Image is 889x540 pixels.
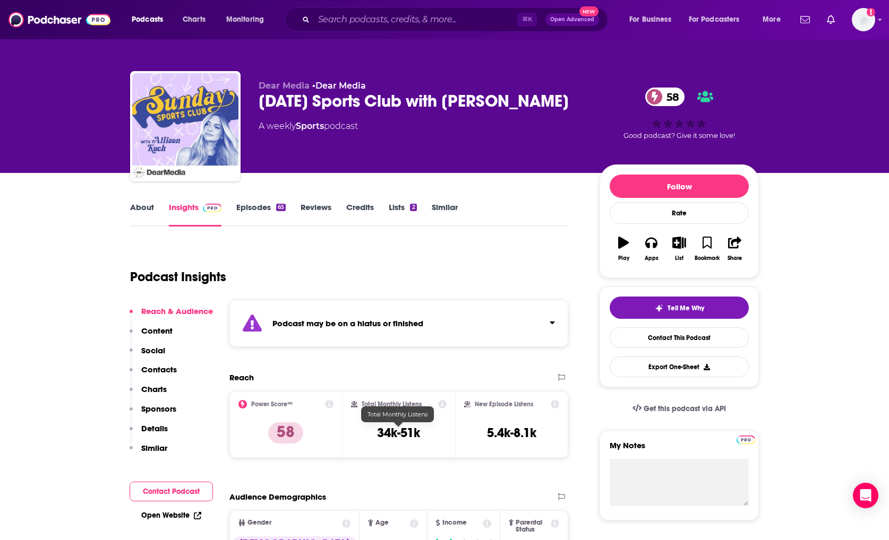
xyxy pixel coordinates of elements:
[796,11,814,29] a: Show notifications dropdown
[550,17,594,22] span: Open Advanced
[487,425,536,441] h3: 5.4k-8.1k
[130,423,168,443] button: Details
[8,10,110,30] img: Podchaser - Follow, Share and Rate Podcasts
[183,12,206,27] span: Charts
[610,440,749,459] label: My Notes
[130,202,154,227] a: About
[362,400,422,408] h2: Total Monthly Listens
[276,204,286,211] div: 65
[130,345,165,365] button: Social
[610,327,749,348] a: Contact This Podcast
[665,230,693,268] button: List
[141,404,176,414] p: Sponsors
[516,519,549,533] span: Parental Status
[728,255,742,262] div: Share
[689,12,740,27] span: For Podcasters
[852,8,875,31] img: User Profile
[695,255,720,262] div: Bookmark
[312,81,366,91] span: •
[141,326,173,336] p: Content
[377,425,420,441] h3: 34k-51k
[644,404,726,413] span: Get this podcast via API
[272,318,423,328] strong: Podcast may be on a hiatus or finished
[130,306,213,326] button: Reach & Audience
[410,204,416,211] div: 2
[755,11,794,28] button: open menu
[852,8,875,31] button: Show profile menu
[867,8,875,16] svg: Add a profile image
[579,6,599,16] span: New
[251,400,293,408] h2: Power Score™
[132,12,163,27] span: Podcasts
[622,11,685,28] button: open menu
[130,384,167,404] button: Charts
[682,11,755,28] button: open menu
[236,202,286,227] a: Episodes65
[624,396,734,422] a: Get this podcast via API
[301,202,331,227] a: Reviews
[229,492,326,502] h2: Audience Demographics
[655,304,663,312] img: tell me why sparkle
[610,202,749,224] div: Rate
[203,204,221,212] img: Podchaser Pro
[618,255,629,262] div: Play
[296,121,324,131] a: Sports
[259,120,358,133] div: A weekly podcast
[668,304,704,312] span: Tell Me Why
[229,300,568,347] section: Click to expand status details
[176,11,212,28] a: Charts
[693,230,721,268] button: Bookmark
[823,11,839,29] a: Show notifications dropdown
[130,443,167,463] button: Similar
[141,364,177,374] p: Contacts
[124,11,177,28] button: open menu
[346,202,374,227] a: Credits
[268,422,303,443] p: 58
[610,230,637,268] button: Play
[656,88,685,106] span: 58
[763,12,781,27] span: More
[132,73,238,179] img: Sunday Sports Club with Allison Kuch
[169,202,221,227] a: InsightsPodchaser Pro
[229,372,254,382] h2: Reach
[141,511,201,520] a: Open Website
[675,255,683,262] div: List
[475,400,533,408] h2: New Episode Listens
[130,364,177,384] button: Contacts
[610,297,749,319] button: tell me why sparkleTell Me Why
[737,434,755,444] a: Pro website
[219,11,278,28] button: open menu
[226,12,264,27] span: Monitoring
[721,230,749,268] button: Share
[141,306,213,316] p: Reach & Audience
[517,13,537,27] span: ⌘ K
[130,482,213,501] button: Contact Podcast
[432,202,458,227] a: Similar
[259,81,310,91] span: Dear Media
[442,519,467,526] span: Income
[141,384,167,394] p: Charts
[610,175,749,198] button: Follow
[600,81,759,146] div: 58Good podcast? Give it some love!
[314,11,517,28] input: Search podcasts, credits, & more...
[637,230,665,268] button: Apps
[645,88,685,106] a: 58
[247,519,271,526] span: Gender
[315,81,366,91] a: Dear Media
[852,8,875,31] span: Logged in as ehladik
[610,356,749,377] button: Export One-Sheet
[389,202,416,227] a: Lists2
[130,269,226,285] h1: Podcast Insights
[853,483,878,508] div: Open Intercom Messenger
[737,436,755,444] img: Podchaser Pro
[375,519,389,526] span: Age
[295,7,618,32] div: Search podcasts, credits, & more...
[130,326,173,345] button: Content
[141,423,168,433] p: Details
[545,13,599,26] button: Open AdvancedNew
[141,443,167,453] p: Similar
[141,345,165,355] p: Social
[645,255,659,262] div: Apps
